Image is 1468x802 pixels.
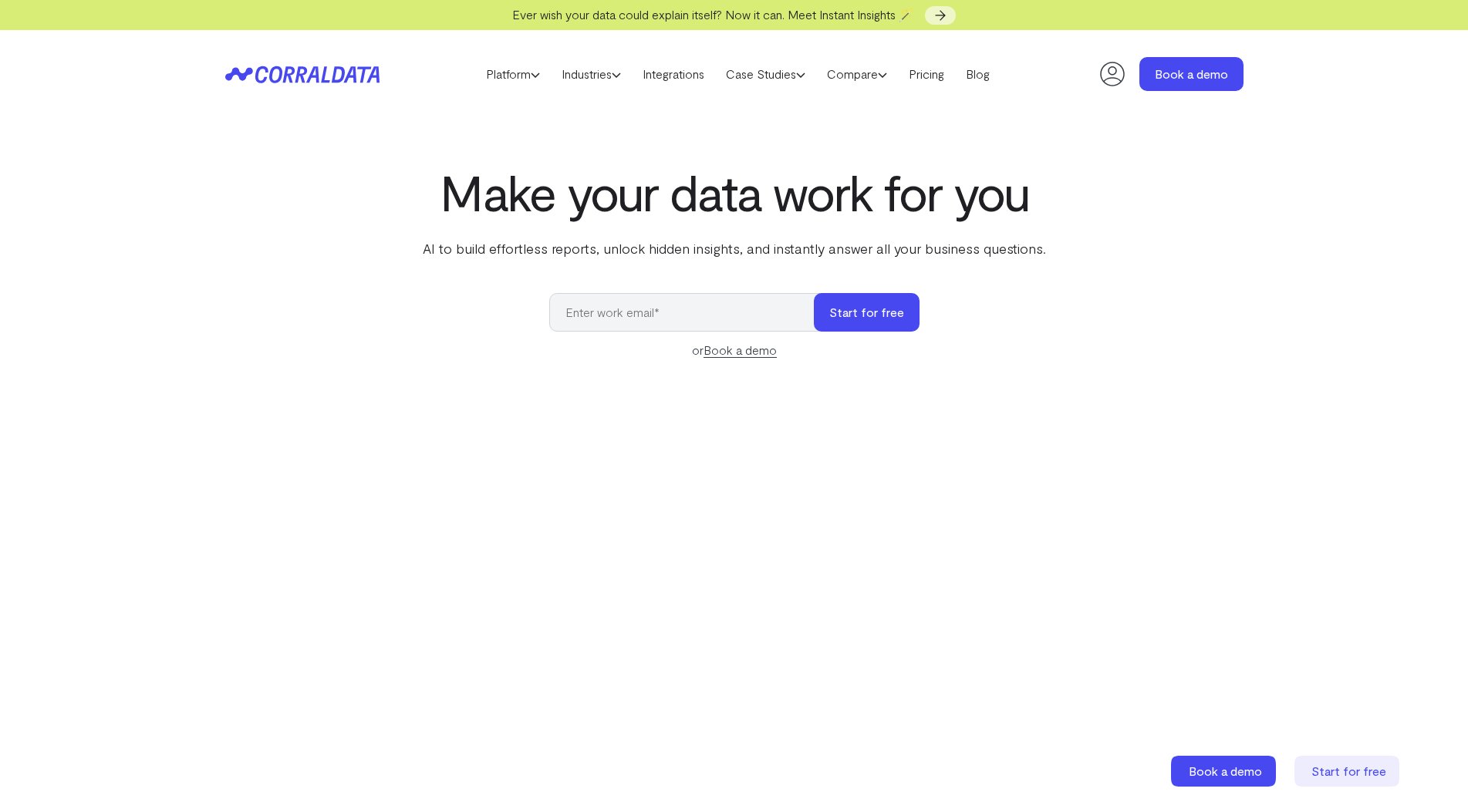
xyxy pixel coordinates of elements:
[1139,57,1244,91] a: Book a demo
[704,342,777,358] a: Book a demo
[1171,756,1279,787] a: Book a demo
[512,7,914,22] span: Ever wish your data could explain itself? Now it can. Meet Instant Insights 🪄
[1189,763,1262,778] span: Book a demo
[816,62,898,86] a: Compare
[1311,763,1386,778] span: Start for free
[955,62,1001,86] a: Blog
[551,62,632,86] a: Industries
[420,164,1049,220] h1: Make your data work for you
[898,62,955,86] a: Pricing
[1294,756,1402,787] a: Start for free
[715,62,816,86] a: Case Studies
[632,62,715,86] a: Integrations
[814,293,920,332] button: Start for free
[475,62,551,86] a: Platform
[420,238,1049,258] p: AI to build effortless reports, unlock hidden insights, and instantly answer all your business qu...
[549,341,920,359] div: or
[549,293,829,332] input: Enter work email*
